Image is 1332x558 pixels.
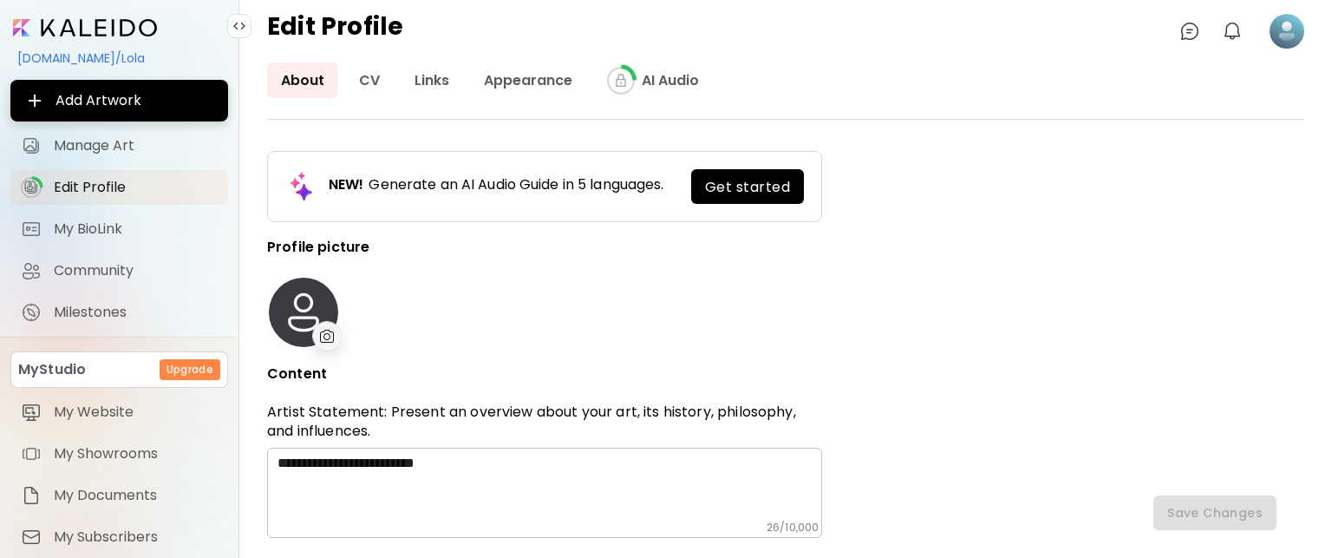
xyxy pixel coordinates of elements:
button: Add Artwork [10,80,228,121]
a: iconcompleteEdit Profile [10,170,228,205]
h6: Upgrade [166,362,213,377]
a: Get started [691,169,804,204]
p: MyStudio [18,359,86,380]
span: Community [54,262,218,279]
span: My Website [54,404,218,421]
span: Manage Art [54,137,218,154]
img: generate-ai-audio [285,171,317,202]
a: iconcompleteAI Audio [593,62,713,98]
a: itemMy Website [10,395,228,430]
span: My Subscribers [54,528,218,546]
div: [DOMAIN_NAME]/Lola [10,43,228,73]
img: My BioLink icon [21,219,42,240]
span: Add Artwork [24,90,214,111]
a: Links [401,62,463,98]
img: item [21,443,42,464]
a: itemMy Documents [10,478,228,513]
span: Milestones [54,304,218,321]
img: item [21,485,42,506]
a: About [267,62,338,98]
a: CV [345,62,394,98]
a: Manage Art iconManage Art [10,128,228,163]
img: Manage Art icon [21,135,42,156]
span: My Documents [54,487,218,504]
a: itemMy Subscribers [10,520,228,555]
span: My Showrooms [54,445,218,463]
h6: 26 / 10,000 [767,521,819,535]
h6: Generate an AI Audio Guide in 5 languages. [369,177,663,196]
a: Appearance [470,62,586,98]
span: Edit Profile [54,179,218,196]
img: item [21,402,42,423]
a: Community iconCommunity [10,253,228,288]
a: completeMy BioLink iconMy BioLink [10,212,228,246]
span: Get started [705,178,790,196]
span: My BioLink [54,220,218,238]
a: completeMilestones iconMilestones [10,295,228,330]
img: Milestones icon [21,302,42,323]
a: itemMy Showrooms [10,437,228,471]
h6: NEW! [323,175,369,198]
button: bellIcon [1218,16,1247,46]
img: collapse [232,19,246,33]
h4: Edit Profile [267,14,403,49]
p: Content [267,366,822,382]
img: bellIcon [1222,21,1243,42]
p: Artist Statement: Present an overview about your art, its history, philosophy, and influences. [267,403,822,441]
p: Profile picture [267,240,822,255]
img: chatIcon [1179,21,1200,42]
img: Community icon [21,260,42,281]
img: item [21,527,42,548]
